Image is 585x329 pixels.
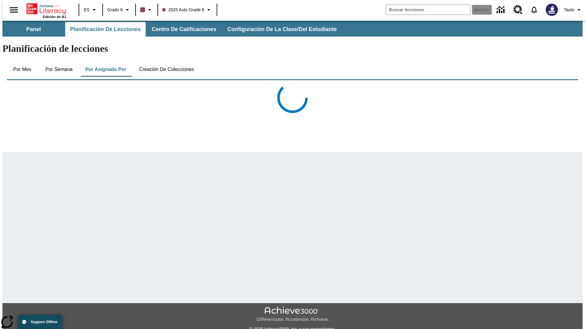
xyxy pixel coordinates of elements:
[107,7,123,13] span: Grado 6
[493,2,510,18] a: Centro de información
[162,7,204,13] span: 2025 Auto Grade 6
[564,7,574,13] span: Tauto
[84,7,90,13] span: ES
[41,62,77,77] button: Por semana
[152,26,216,33] span: Centro de calificaciones
[256,307,329,322] img: Achieve3000 Differentiate Accelerate Achieve
[2,43,583,54] h1: Planificación de lecciones
[27,2,66,19] div: Portada
[81,4,101,15] button: Lenguaje: ES, Selecciona un idioma
[138,4,156,15] button: El color de la clase es café oscuro. Cambiar el color de la clase.
[31,320,57,324] span: Support Offline
[562,4,585,15] button: Perfil/Configuración
[26,26,41,33] span: Panel
[147,22,221,37] button: Centro de calificaciones
[80,62,131,77] button: Por asignado por
[5,1,23,19] button: Abrir el menú lateral
[43,15,66,19] span: Edición de NJ
[526,2,542,18] a: Notificaciones
[27,3,66,15] a: Portada
[105,4,133,15] button: Grado: Grado 6, Elige un grado
[222,22,342,37] button: Configuración de la clase/del estudiante
[227,26,337,33] span: Configuración de la clase/del estudiante
[160,4,215,15] button: Clase: 2025 Auto Grade 6, Selecciona una clase
[70,26,141,33] span: Planificación de lecciones
[3,22,64,37] button: Panel
[510,2,526,18] a: Centro de recursos, Se abrirá en una pestaña nueva.
[386,5,470,15] input: Buscar campo
[7,62,37,77] button: Por mes
[134,62,199,77] button: Creación de colecciones
[65,22,146,37] button: Planificación de lecciones
[2,21,583,37] div: Subbarra de navegación
[18,315,62,329] button: Support Offline
[546,4,558,16] img: Avatar
[2,22,342,37] div: Subbarra de navegación
[542,2,562,18] button: Escoja un nuevo avatar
